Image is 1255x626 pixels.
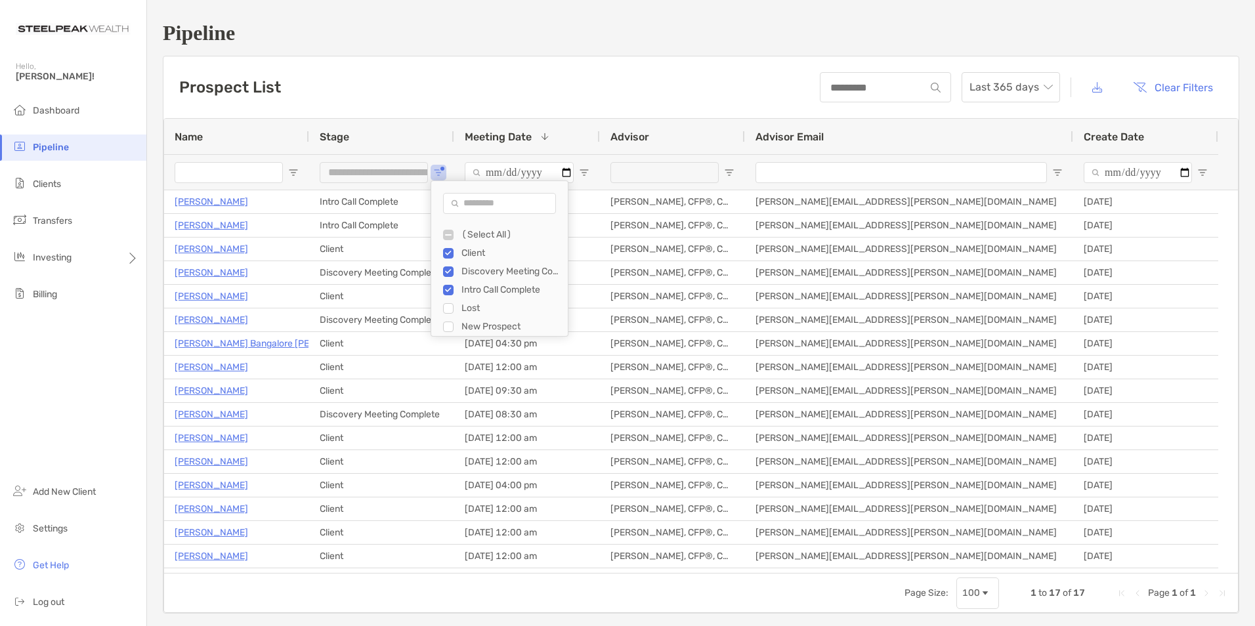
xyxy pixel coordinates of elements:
[745,403,1073,426] div: [PERSON_NAME][EMAIL_ADDRESS][PERSON_NAME][DOMAIN_NAME]
[175,477,248,493] a: [PERSON_NAME]
[175,406,248,423] p: [PERSON_NAME]
[1063,587,1071,598] span: of
[454,379,600,402] div: [DATE] 09:30 am
[962,587,980,598] div: 100
[1217,588,1227,598] div: Last Page
[175,335,368,352] a: [PERSON_NAME] Bangalore [PERSON_NAME]
[465,131,532,143] span: Meeting Date
[600,238,745,261] div: [PERSON_NAME], CFP®, CDFA®
[600,308,745,331] div: [PERSON_NAME], CFP®, CDFA®
[454,497,600,520] div: [DATE] 12:00 am
[461,321,560,332] div: New Prospect
[745,238,1073,261] div: [PERSON_NAME][EMAIL_ADDRESS][PERSON_NAME][DOMAIN_NAME]
[600,427,745,449] div: [PERSON_NAME], CFP®, CDFA®
[956,577,999,609] div: Page Size
[12,102,28,117] img: dashboard icon
[175,312,248,328] a: [PERSON_NAME]
[755,131,824,143] span: Advisor Email
[309,403,454,426] div: Discovery Meeting Complete
[33,560,69,571] span: Get Help
[1190,587,1196,598] span: 1
[454,474,600,497] div: [DATE] 04:00 pm
[600,474,745,497] div: [PERSON_NAME], CFP®, CDFA®
[175,241,248,257] p: [PERSON_NAME]
[175,162,283,183] input: Name Filter Input
[745,285,1073,308] div: [PERSON_NAME][EMAIL_ADDRESS][PERSON_NAME][DOMAIN_NAME]
[461,229,560,240] div: (Select All)
[745,450,1073,473] div: [PERSON_NAME][EMAIL_ADDRESS][PERSON_NAME][DOMAIN_NAME]
[16,5,131,52] img: Zoe Logo
[724,167,734,178] button: Open Filter Menu
[1049,587,1061,598] span: 17
[454,332,600,355] div: [DATE] 04:30 pm
[175,501,248,517] a: [PERSON_NAME]
[461,247,560,259] div: Client
[1073,379,1218,402] div: [DATE]
[443,193,556,214] input: Search filter values
[12,249,28,264] img: investing icon
[16,71,138,82] span: [PERSON_NAME]!
[12,212,28,228] img: transfers icon
[600,450,745,473] div: [PERSON_NAME], CFP®, CDFA®
[1123,73,1223,102] button: Clear Filters
[33,105,79,116] span: Dashboard
[1073,474,1218,497] div: [DATE]
[309,427,454,449] div: Client
[454,568,600,591] div: [DATE] 10:00 am
[33,142,69,153] span: Pipeline
[1073,568,1218,591] div: [DATE]
[175,359,248,375] a: [PERSON_NAME]
[175,383,248,399] a: [PERSON_NAME]
[1073,238,1218,261] div: [DATE]
[600,545,745,568] div: [PERSON_NAME], CFP®, CDFA®
[175,524,248,541] a: [PERSON_NAME]
[33,289,57,300] span: Billing
[600,379,745,402] div: [PERSON_NAME], CFP®, CDFA®
[1073,587,1085,598] span: 17
[1052,167,1063,178] button: Open Filter Menu
[1073,285,1218,308] div: [DATE]
[745,379,1073,402] div: [PERSON_NAME][EMAIL_ADDRESS][PERSON_NAME][DOMAIN_NAME]
[454,450,600,473] div: [DATE] 12:00 am
[1073,497,1218,520] div: [DATE]
[1084,162,1192,183] input: Create Date Filter Input
[309,474,454,497] div: Client
[309,568,454,591] div: Client
[309,450,454,473] div: Client
[1084,131,1144,143] span: Create Date
[600,403,745,426] div: [PERSON_NAME], CFP®, CDFA®
[1073,545,1218,568] div: [DATE]
[745,474,1073,497] div: [PERSON_NAME][EMAIL_ADDRESS][PERSON_NAME][DOMAIN_NAME]
[33,596,64,608] span: Log out
[33,215,72,226] span: Transfers
[1073,190,1218,213] div: [DATE]
[309,332,454,355] div: Client
[175,572,248,588] a: [PERSON_NAME]
[175,194,248,210] a: [PERSON_NAME]
[1117,588,1127,598] div: First Page
[309,285,454,308] div: Client
[745,214,1073,237] div: [PERSON_NAME][EMAIL_ADDRESS][PERSON_NAME][DOMAIN_NAME]
[175,288,248,304] a: [PERSON_NAME]
[1031,587,1036,598] span: 1
[309,308,454,331] div: Discovery Meeting Complete
[309,214,454,237] div: Intro Call Complete
[610,131,649,143] span: Advisor
[600,332,745,355] div: [PERSON_NAME], CFP®, CDFA®
[12,556,28,572] img: get-help icon
[600,521,745,544] div: [PERSON_NAME], CFP®, CDFA®
[1073,427,1218,449] div: [DATE]
[1073,521,1218,544] div: [DATE]
[175,264,248,281] a: [PERSON_NAME]
[175,453,248,470] a: [PERSON_NAME]
[12,483,28,499] img: add_new_client icon
[600,356,745,379] div: [PERSON_NAME], CFP®, CDFA®
[309,238,454,261] div: Client
[309,545,454,568] div: Client
[309,497,454,520] div: Client
[1073,332,1218,355] div: [DATE]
